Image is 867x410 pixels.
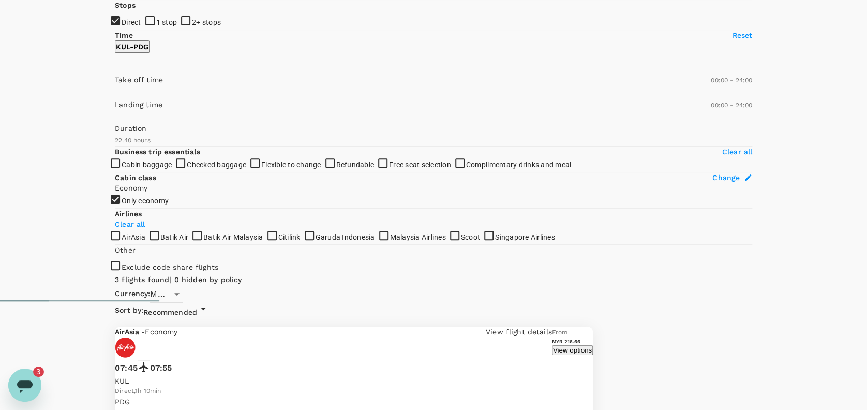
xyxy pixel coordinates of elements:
[8,369,41,402] iframe: Button to launch messaging window, 3 unread messages
[143,308,197,316] span: Recommended
[115,328,141,336] span: AirAsia
[115,362,138,374] p: 07:45
[552,338,593,345] h6: MYR 216.66
[552,345,593,355] button: View options
[552,329,568,336] span: From
[115,376,552,386] p: KUL
[115,337,136,358] img: AK
[486,327,552,337] p: View flight details
[141,328,145,336] span: -
[33,367,54,377] iframe: Number of unread messages
[150,362,172,374] p: 07:55
[145,328,177,336] span: Economy
[115,305,143,316] span: Sort by :
[115,397,552,407] p: PDG
[115,386,552,397] div: Direct , 1h 10min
